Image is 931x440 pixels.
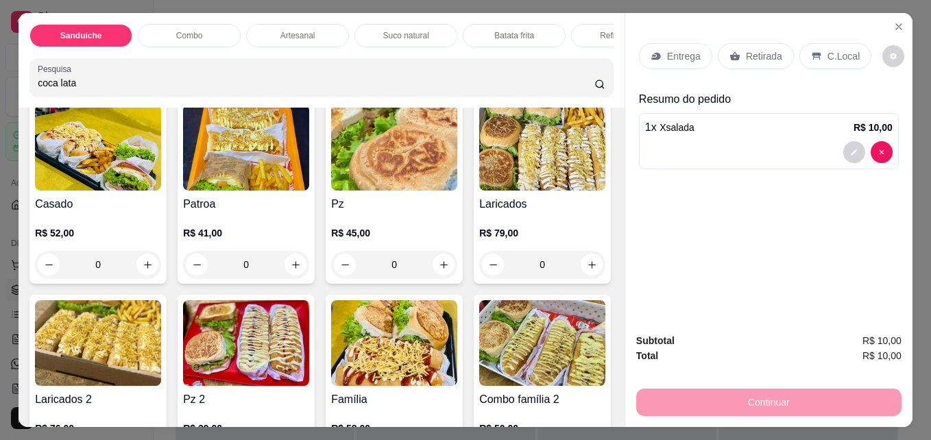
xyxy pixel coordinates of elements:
[38,254,60,276] button: decrease-product-quantity
[383,30,428,41] p: Suco natural
[183,300,309,386] img: product-image
[35,226,161,240] p: R$ 52,00
[331,196,457,212] h4: Pz
[433,254,455,276] button: increase-product-quantity
[285,254,306,276] button: increase-product-quantity
[746,49,782,63] p: Retirada
[479,391,605,408] h4: Combo família 2
[35,105,161,191] img: product-image
[843,141,865,163] button: decrease-product-quantity
[183,391,309,408] h4: Pz 2
[645,119,694,136] p: 1 x
[636,335,675,346] strong: Subtotal
[183,421,309,435] p: R$ 39,00
[827,49,860,63] p: C.Local
[482,254,504,276] button: decrease-product-quantity
[35,391,161,408] h4: Laricados 2
[862,348,902,363] span: R$ 10,00
[136,254,158,276] button: increase-product-quantity
[479,421,605,435] p: R$ 50,00
[183,226,309,240] p: R$ 41,00
[176,30,203,41] p: Combo
[600,30,645,41] p: Refrigerante
[888,16,910,38] button: Close
[331,226,457,240] p: R$ 45,00
[854,121,893,134] p: R$ 10,00
[660,122,694,133] span: Xsalada
[882,45,904,67] button: decrease-product-quantity
[639,91,899,108] p: Resumo do pedido
[35,421,161,435] p: R$ 76,00
[38,76,594,90] input: Pesquisa
[494,30,534,41] p: Batata frita
[38,63,76,75] label: Pesquisa
[35,196,161,212] h4: Casado
[479,226,605,240] p: R$ 79,00
[871,141,893,163] button: decrease-product-quantity
[331,300,457,386] img: product-image
[479,105,605,191] img: product-image
[667,49,701,63] p: Entrega
[334,254,356,276] button: decrease-product-quantity
[35,300,161,386] img: product-image
[479,196,605,212] h4: Laricados
[186,254,208,276] button: decrease-product-quantity
[331,105,457,191] img: product-image
[636,350,658,361] strong: Total
[862,333,902,348] span: R$ 10,00
[331,421,457,435] p: R$ 58,00
[60,30,102,41] p: Sanduíche
[479,300,605,386] img: product-image
[581,254,603,276] button: increase-product-quantity
[183,196,309,212] h4: Patroa
[183,105,309,191] img: product-image
[331,391,457,408] h4: Família
[280,30,315,41] p: Artesanal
